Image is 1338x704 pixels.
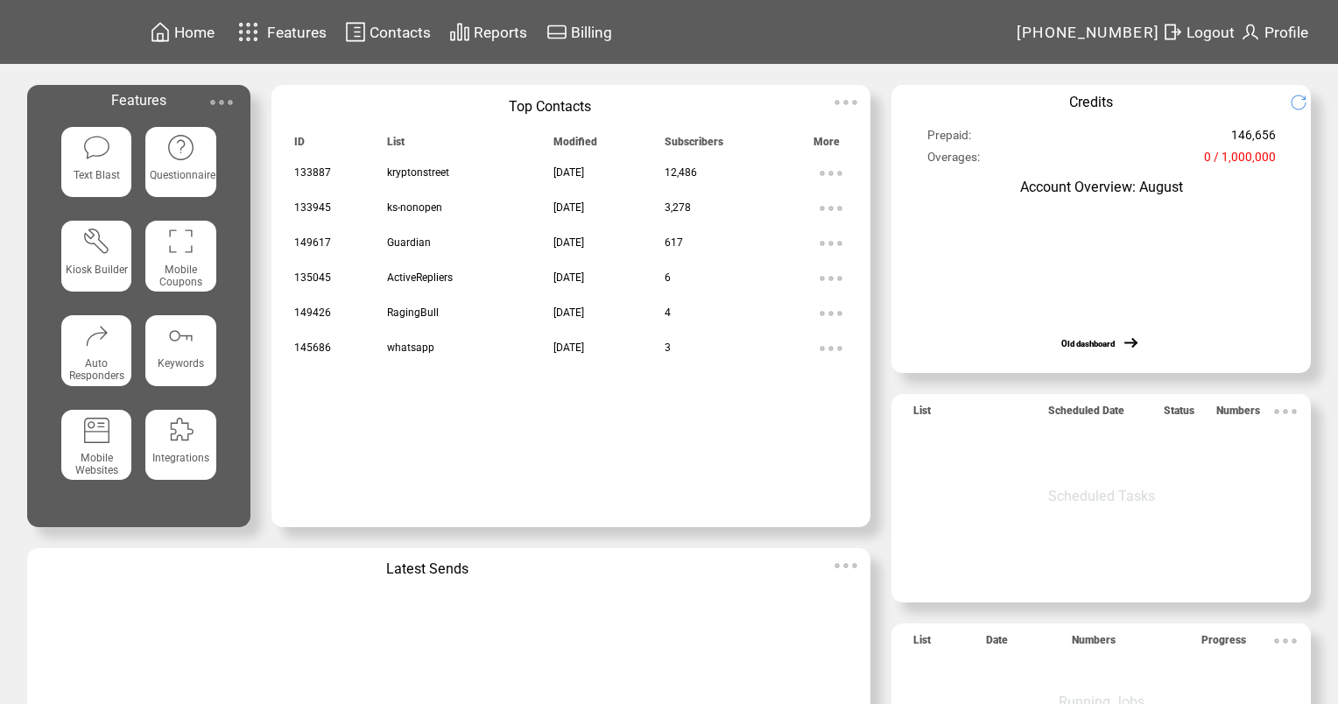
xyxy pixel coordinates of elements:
span: Features [267,24,327,41]
span: Features [111,92,166,109]
span: whatsapp [387,341,434,354]
span: List [913,634,931,654]
img: integrations.svg [166,416,195,445]
span: [DATE] [553,166,584,179]
span: Latest Sends [386,560,468,577]
a: Features [230,15,329,49]
img: ellypsis.svg [813,226,849,261]
span: Credits [1069,94,1113,110]
a: Logout [1159,18,1237,46]
img: chart.svg [449,21,470,43]
span: Top Contacts [509,98,591,115]
span: RagingBull [387,306,439,319]
a: Text Blast [61,127,131,208]
span: ID [294,136,305,156]
span: List [913,405,931,425]
span: [DATE] [553,201,584,214]
span: 146,656 [1231,128,1276,150]
span: Account Overview: August [1020,179,1183,195]
a: Reports [447,18,530,46]
a: Keywords [145,315,215,396]
span: Billing [571,24,612,41]
span: Questionnaire [150,169,215,181]
img: refresh.png [1290,94,1320,111]
span: [DATE] [553,271,584,284]
img: ellypsis.svg [813,261,849,296]
img: ellypsis.svg [813,331,849,366]
span: 12,486 [665,166,697,179]
span: Progress [1201,634,1246,654]
span: Status [1164,405,1194,425]
img: tool%201.svg [82,227,111,256]
span: [DATE] [553,341,584,354]
img: ellypsis.svg [828,548,863,583]
img: creidtcard.svg [546,21,567,43]
span: Mobile Coupons [159,264,202,288]
span: 133945 [294,201,331,214]
img: auto-responders.svg [82,321,111,350]
span: [DATE] [553,236,584,249]
img: keywords.svg [166,321,195,350]
img: questionnaire.svg [166,133,195,162]
span: 0 / 1,000,000 [1204,150,1276,172]
a: Old dashboard [1061,339,1115,348]
a: Integrations [145,410,215,490]
span: Kiosk Builder [66,264,128,276]
span: Integrations [152,452,209,464]
span: Subscribers [665,136,723,156]
span: List [387,136,405,156]
span: 4 [665,306,671,319]
span: 617 [665,236,683,249]
a: Mobile Websites [61,410,131,490]
span: 133887 [294,166,331,179]
img: ellypsis.svg [204,85,239,120]
img: ellypsis.svg [813,156,849,191]
span: Logout [1187,24,1235,41]
a: Contacts [342,18,433,46]
span: 3 [665,341,671,354]
span: 145686 [294,341,331,354]
span: kryptonstreet [387,166,449,179]
span: ks-nonopen [387,201,442,214]
span: Keywords [158,357,204,370]
span: 135045 [294,271,331,284]
span: Numbers [1072,634,1116,654]
span: Contacts [370,24,431,41]
a: Questionnaire [145,127,215,208]
span: Modified [553,136,597,156]
span: Prepaid: [927,128,971,150]
span: Home [174,24,215,41]
span: Date [986,634,1008,654]
a: Mobile Coupons [145,221,215,301]
img: text-blast.svg [82,133,111,162]
span: Scheduled Date [1048,405,1124,425]
span: Text Blast [74,169,120,181]
span: More [813,136,840,156]
span: 149617 [294,236,331,249]
span: 149426 [294,306,331,319]
a: Kiosk Builder [61,221,131,301]
img: ellypsis.svg [813,296,849,331]
img: exit.svg [1162,21,1183,43]
img: mobile-websites.svg [82,416,111,445]
span: [DATE] [553,306,584,319]
span: Reports [474,24,527,41]
img: ellypsis.svg [1268,623,1303,658]
span: ActiveRepliers [387,271,453,284]
a: Auto Responders [61,315,131,396]
a: Billing [544,18,615,46]
span: 3,278 [665,201,691,214]
img: ellypsis.svg [828,85,863,120]
img: ellypsis.svg [1268,394,1303,429]
img: features.svg [233,18,264,46]
a: Profile [1237,18,1311,46]
span: [PHONE_NUMBER] [1017,24,1160,41]
img: home.svg [150,21,171,43]
img: coupons.svg [166,227,195,256]
span: Auto Responders [69,357,124,382]
span: Guardian [387,236,431,249]
span: Numbers [1216,405,1260,425]
img: profile.svg [1240,21,1261,43]
span: Overages: [927,150,980,172]
span: 6 [665,271,671,284]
